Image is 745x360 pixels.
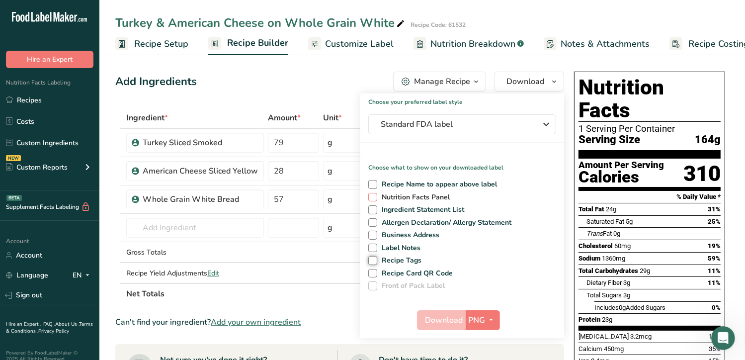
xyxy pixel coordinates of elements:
a: Language [6,267,48,284]
span: 3.2mcg [630,333,652,340]
h1: Nutrition Facts [579,76,721,122]
div: Recipe Yield Adjustments [126,268,264,278]
span: 19% [708,242,721,250]
span: 60mg [614,242,631,250]
a: Customize Label [308,33,394,55]
div: g [328,222,332,234]
a: Nutrition Breakdown [414,33,524,55]
div: 1 Serving Per Container [579,124,721,134]
a: About Us . [55,321,79,328]
span: Serving Size [579,134,640,146]
span: Protein [579,316,600,323]
span: Cholesterol [579,242,613,250]
a: Notes & Attachments [544,33,650,55]
span: Saturated Fat [586,218,624,225]
div: Recipe Code: 61532 [411,20,466,29]
span: Amount [268,112,301,124]
span: Dietary Fiber [586,279,622,286]
span: Allergen Declaration/ Allergy Statement [377,218,512,227]
div: Whole Grain White Bread [143,193,258,205]
span: 164g [695,134,721,146]
span: Calcium [579,345,602,353]
span: Business Address [377,231,440,240]
span: Notes & Attachments [561,37,650,51]
span: PNG [469,314,486,326]
p: Choose what to show on your downloaded label [360,155,564,172]
span: Standard FDA label [381,118,530,130]
h1: Choose your preferred label style [360,93,564,106]
span: Label Notes [377,244,421,253]
span: 0% [712,304,721,311]
div: 310 [683,161,721,187]
span: Ingredient [126,112,168,124]
span: Edit [207,269,219,278]
button: Manage Recipe [393,72,486,91]
iframe: Intercom live chat [711,326,735,350]
div: g [328,165,332,177]
input: Add Ingredient [126,218,264,238]
button: PNG [466,310,500,330]
span: Recipe Tags [377,256,422,265]
span: Recipe Card QR Code [377,269,453,278]
span: 31% [708,205,721,213]
div: NEW [6,155,21,161]
span: 11% [708,279,721,286]
a: FAQ . [43,321,55,328]
span: 3g [623,291,630,299]
div: EN [73,270,93,281]
span: 3g [623,279,630,286]
span: Download [425,314,463,326]
span: Total Carbohydrates [579,267,638,274]
span: Front of Pack Label [377,281,445,290]
div: Turkey & American Cheese on Whole Grain White [115,14,407,32]
a: Terms & Conditions . [6,321,93,335]
span: Ingredient Statement List [377,205,465,214]
th: Net Totals [124,283,442,304]
div: Gross Totals [126,247,264,258]
section: % Daily Value * [579,191,721,203]
a: Recipe Builder [208,32,288,56]
a: Hire an Expert . [6,321,41,328]
span: 1360mg [602,255,625,262]
span: Unit [323,112,342,124]
div: Add Ingredients [115,74,197,90]
span: [MEDICAL_DATA] [579,333,629,340]
span: Recipe Builder [227,36,288,50]
div: g [328,193,332,205]
span: 0g [619,304,626,311]
span: Total Fat [579,205,604,213]
div: Amount Per Serving [579,161,664,170]
span: Add your own ingredient [211,316,301,328]
div: Can't find your ingredient? [115,316,564,328]
span: Nutrition Facts Panel [377,193,450,202]
span: 35% [709,345,721,353]
a: Recipe Setup [115,33,188,55]
span: 29g [640,267,650,274]
span: Includes Added Sugars [594,304,665,311]
span: 25% [708,218,721,225]
span: 0g [613,230,620,237]
a: Privacy Policy [38,328,69,335]
div: Calories [579,170,664,184]
span: 11% [708,267,721,274]
span: 23g [602,316,612,323]
div: Turkey Sliced Smoked [143,137,258,149]
div: American Cheese Sliced Yellow [143,165,258,177]
span: 450mg [604,345,624,353]
button: Standard FDA label [368,114,556,134]
button: Download [417,310,466,330]
span: Recipe Name to appear above label [377,180,497,189]
i: Trans [586,230,603,237]
span: Nutrition Breakdown [430,37,515,51]
span: Recipe Setup [134,37,188,51]
span: 15% [709,333,721,340]
button: Download [494,72,564,91]
span: Customize Label [325,37,394,51]
span: 59% [708,255,721,262]
div: Custom Reports [6,162,68,173]
span: 24g [606,205,616,213]
span: Download [506,76,544,88]
div: g [328,137,332,149]
span: 5g [626,218,633,225]
button: Hire an Expert [6,51,93,68]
